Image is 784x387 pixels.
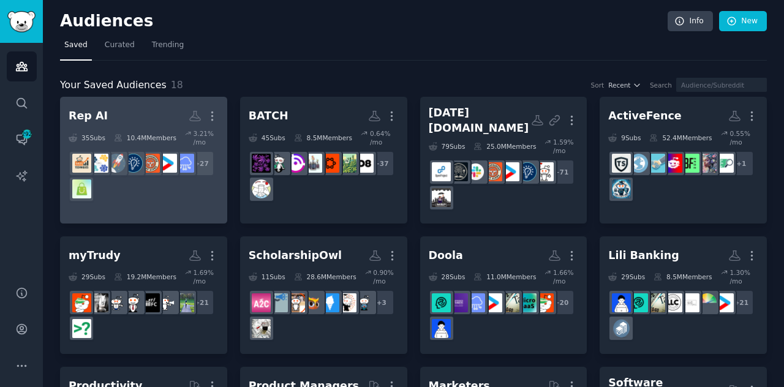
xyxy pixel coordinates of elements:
[608,268,645,285] div: 29 Sub s
[107,154,126,173] img: startups
[194,129,219,146] div: 3.21 % /mo
[141,154,160,173] img: EntrepreneurRideAlong
[60,78,167,93] span: Your Saved Audiences
[608,108,681,124] div: ActiveFence
[591,81,605,89] div: Sort
[553,268,578,285] div: 1.66 % /mo
[500,293,519,312] img: tax
[600,236,767,355] a: Lili Banking29Subs8.5MMembers1.30% /mo+21startupCReditLLcMasterclassllc_lifetaxFoundersHubTheFoun...
[646,154,665,173] img: technology
[252,154,271,173] img: treedibles
[654,268,712,285] div: 8.5M Members
[69,248,121,263] div: myTrudy
[60,236,227,355] a: myTrudy29Subs19.2MMembers1.69% /mo+21findapathfreelance_forhireFinancialCareersCareer_Advicehirin...
[175,293,194,312] img: findapath
[252,179,271,198] img: trees
[612,179,631,198] img: trustandsafetypros
[535,293,554,312] img: Accounting
[72,179,91,198] img: Shopify_Success
[89,293,108,312] img: RemoteWorkers
[72,154,91,173] img: salestechniques
[663,293,682,312] img: llc_life
[158,293,177,312] img: freelance_forhire
[114,129,176,146] div: 10.4M Members
[608,81,630,89] span: Recent
[549,290,575,315] div: + 20
[518,162,537,181] img: Entrepreneurship
[729,268,758,285] div: 1.30 % /mo
[7,11,36,32] img: GummySearch logo
[680,293,699,312] img: LLcMasterclass
[152,40,184,51] span: Trending
[89,154,108,173] img: SalesOperations
[449,293,468,312] img: ExperiencedFounders
[500,162,519,181] img: startup
[432,293,451,312] img: FoundersHub
[72,293,91,312] img: Accounting
[337,154,356,173] img: thcediblereviews
[303,293,322,312] img: ScholarshipOwl
[650,81,672,89] div: Search
[21,130,32,138] span: 292
[294,129,352,146] div: 8.5M Members
[7,124,37,154] a: 292
[535,162,554,181] img: nonprofit
[369,290,394,315] div: + 3
[600,97,767,224] a: ActiveFence9Subs52.4MMembers0.55% /mo+1jobboardsearchgenerativeAIbattlefield2042cybersecuritytech...
[715,154,734,173] img: jobboardsearch
[483,162,502,181] img: EntrepreneurRideAlong
[420,97,587,224] a: [DATE][DOMAIN_NAME]79Subs25.0MMembers1.59% /mo+71nonprofitEntrepreneurshipstartupEntrepreneurRide...
[249,268,285,285] div: 11 Sub s
[269,293,288,312] img: Advice
[240,97,407,224] a: BATCH45Subs8.5MMembers0.64% /mo+37Delta8SuperStorethcediblereviewsdelta8cartsDelta8_gummiesCannab...
[355,293,374,312] img: CollegeRant
[608,129,641,146] div: 9 Sub s
[189,151,214,176] div: + 27
[355,154,374,173] img: Delta8SuperStore
[680,154,699,173] img: battlefield2042
[294,268,356,285] div: 28.6M Members
[449,162,468,181] img: ProductivityTech
[240,236,407,355] a: ScholarshipOwl11Subs28.6MMembers0.90% /mo+3CollegeRantcollegelawschooladmissionsScholarshipOwlInt...
[124,154,143,173] img: Entrepreneurship
[249,108,288,124] div: BATCH
[269,154,288,173] img: weed
[69,108,108,124] div: Rep AI
[473,138,536,155] div: 25.0M Members
[60,12,668,31] h2: Audiences
[432,319,451,338] img: TheFounders
[646,293,665,312] img: tax
[175,154,194,173] img: SaaS
[715,293,734,312] img: startup
[60,97,227,224] a: Rep AI35Subs10.4MMembers3.21% /mo+27SaaSstartupEntrepreneurRideAlongEntrepreneurshipstartupsSales...
[429,248,463,263] div: Doola
[649,129,712,146] div: 52.4M Members
[171,79,183,91] span: 18
[549,159,575,185] div: + 71
[728,151,754,176] div: + 1
[698,293,717,312] img: CRedit
[420,236,587,355] a: Doola28Subs11.0MMembers1.66% /mo+20AccountingmicrosaastaxstartupSaaSExperiencedFoundersFoundersHu...
[249,129,285,146] div: 45 Sub s
[429,138,466,155] div: 79 Sub s
[286,154,305,173] img: CannabisNewsInfo
[466,162,485,181] img: Slack
[629,293,648,312] img: FoundersHub
[612,154,631,173] img: TrustAndSafety
[100,36,139,61] a: Curated
[105,40,135,51] span: Curated
[194,268,219,285] div: 1.69 % /mo
[72,319,91,338] img: cscareerquestions
[473,268,536,285] div: 11.0M Members
[189,290,214,315] div: + 21
[64,40,88,51] span: Saved
[148,36,188,61] a: Trending
[252,293,271,312] img: ApplyingToCollege
[608,248,679,263] div: Lili Banking
[60,36,92,61] a: Saved
[466,293,485,312] img: SaaS
[107,293,126,312] img: hiring
[719,11,767,32] a: New
[373,268,398,285] div: 0.90 % /mo
[370,129,399,146] div: 0.64 % /mo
